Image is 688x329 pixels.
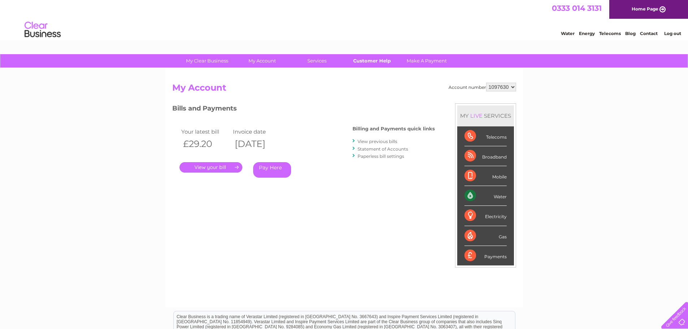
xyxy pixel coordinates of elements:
[464,206,507,226] div: Electricity
[579,31,595,36] a: Energy
[179,162,242,173] a: .
[172,103,435,116] h3: Bills and Payments
[179,127,232,137] td: Your latest bill
[464,166,507,186] div: Mobile
[464,186,507,206] div: Water
[232,54,292,68] a: My Account
[358,146,408,152] a: Statement of Accounts
[24,19,61,41] img: logo.png
[231,127,283,137] td: Invoice date
[625,31,636,36] a: Blog
[342,54,402,68] a: Customer Help
[561,31,575,36] a: Water
[599,31,621,36] a: Telecoms
[552,4,602,13] a: 0333 014 3131
[358,153,404,159] a: Paperless bill settings
[640,31,658,36] a: Contact
[469,112,484,119] div: LIVE
[352,126,435,131] h4: Billing and Payments quick links
[177,54,237,68] a: My Clear Business
[464,146,507,166] div: Broadband
[664,31,681,36] a: Log out
[457,105,514,126] div: MY SERVICES
[174,4,515,35] div: Clear Business is a trading name of Verastar Limited (registered in [GEOGRAPHIC_DATA] No. 3667643...
[464,226,507,246] div: Gas
[397,54,456,68] a: Make A Payment
[231,137,283,151] th: [DATE]
[358,139,397,144] a: View previous bills
[287,54,347,68] a: Services
[253,162,291,178] a: Pay Here
[179,137,232,151] th: £29.20
[464,126,507,146] div: Telecoms
[464,246,507,265] div: Payments
[172,83,516,96] h2: My Account
[449,83,516,91] div: Account number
